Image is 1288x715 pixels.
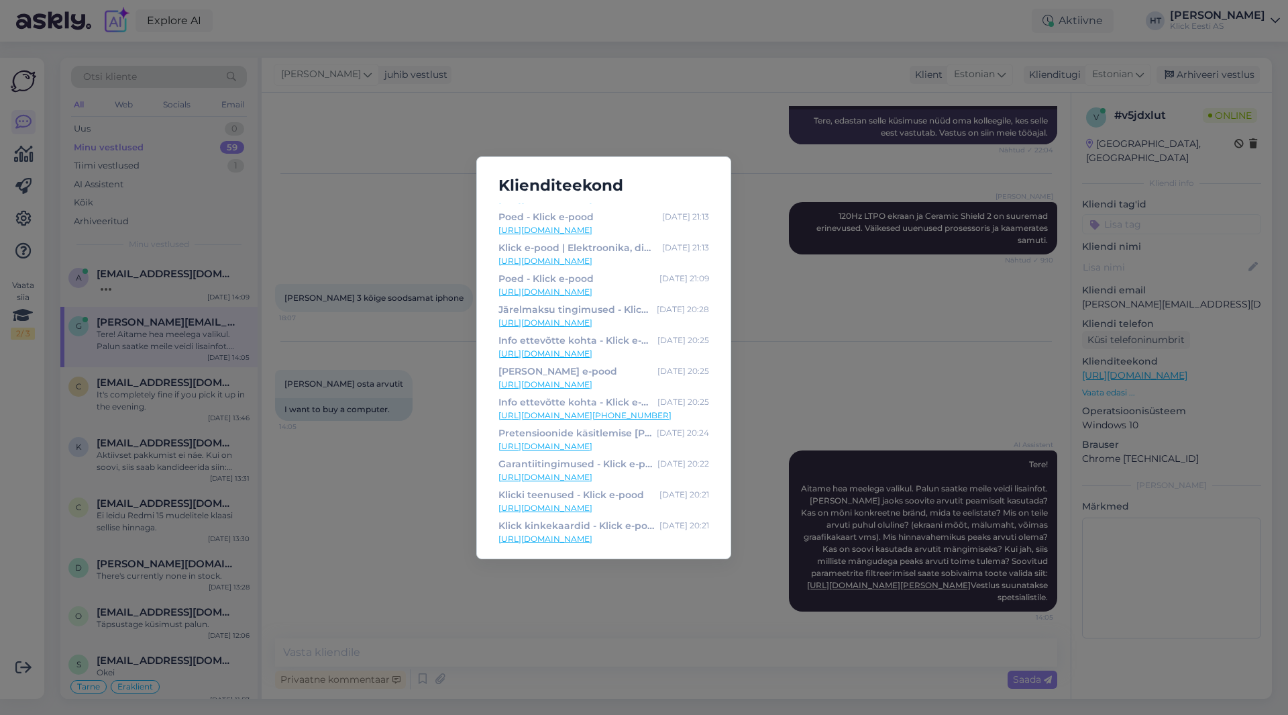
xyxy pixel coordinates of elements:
[657,426,709,440] div: [DATE] 20:24
[662,209,709,224] div: [DATE] 21:13
[498,286,709,298] a: [URL][DOMAIN_NAME]
[498,240,657,255] div: Klick e-pood | Elektroonika, digikaup, kodutehnika
[498,395,652,410] div: Info ettevõtte kohta - Klick e-pood
[498,502,709,514] a: [URL][DOMAIN_NAME]
[659,487,709,502] div: [DATE] 20:21
[498,440,709,452] a: [URL][DOMAIN_NAME]
[657,457,709,471] div: [DATE] 20:22
[498,518,654,533] div: Klick kinkekaardid - Klick e-pood
[498,317,709,329] a: [URL][DOMAIN_NAME]
[657,364,709,379] div: [DATE] 20:25
[498,457,652,471] div: Garantiitingimused - Klick e-pood
[662,240,709,255] div: [DATE] 21:13
[498,471,709,483] a: [URL][DOMAIN_NAME]
[498,533,709,545] a: [URL][DOMAIN_NAME]
[498,255,709,267] a: [URL][DOMAIN_NAME]
[498,410,709,422] a: [URL][DOMAIN_NAME][PHONE_NUMBER]
[498,348,709,360] a: [URL][DOMAIN_NAME]
[657,395,709,410] div: [DATE] 20:25
[498,302,651,317] div: Järelmaksu tingimused - Klick e-pood
[657,333,709,348] div: [DATE] 20:25
[498,224,709,236] a: [URL][DOMAIN_NAME]
[498,271,594,286] div: Poed - Klick e-pood
[498,364,617,379] div: [PERSON_NAME] e-pood
[498,487,644,502] div: Klicki teenused - Klick e-pood
[498,209,594,224] div: Poed - Klick e-pood
[659,518,709,533] div: [DATE] 20:21
[498,426,651,440] div: Pretensioonide käsitlemise [PERSON_NAME] e-pood
[498,333,652,348] div: Info ettevõtte kohta - Klick e-pood
[657,302,709,317] div: [DATE] 20:28
[659,271,709,286] div: [DATE] 21:09
[488,173,720,198] h5: Klienditeekond
[498,379,709,391] a: [URL][DOMAIN_NAME]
